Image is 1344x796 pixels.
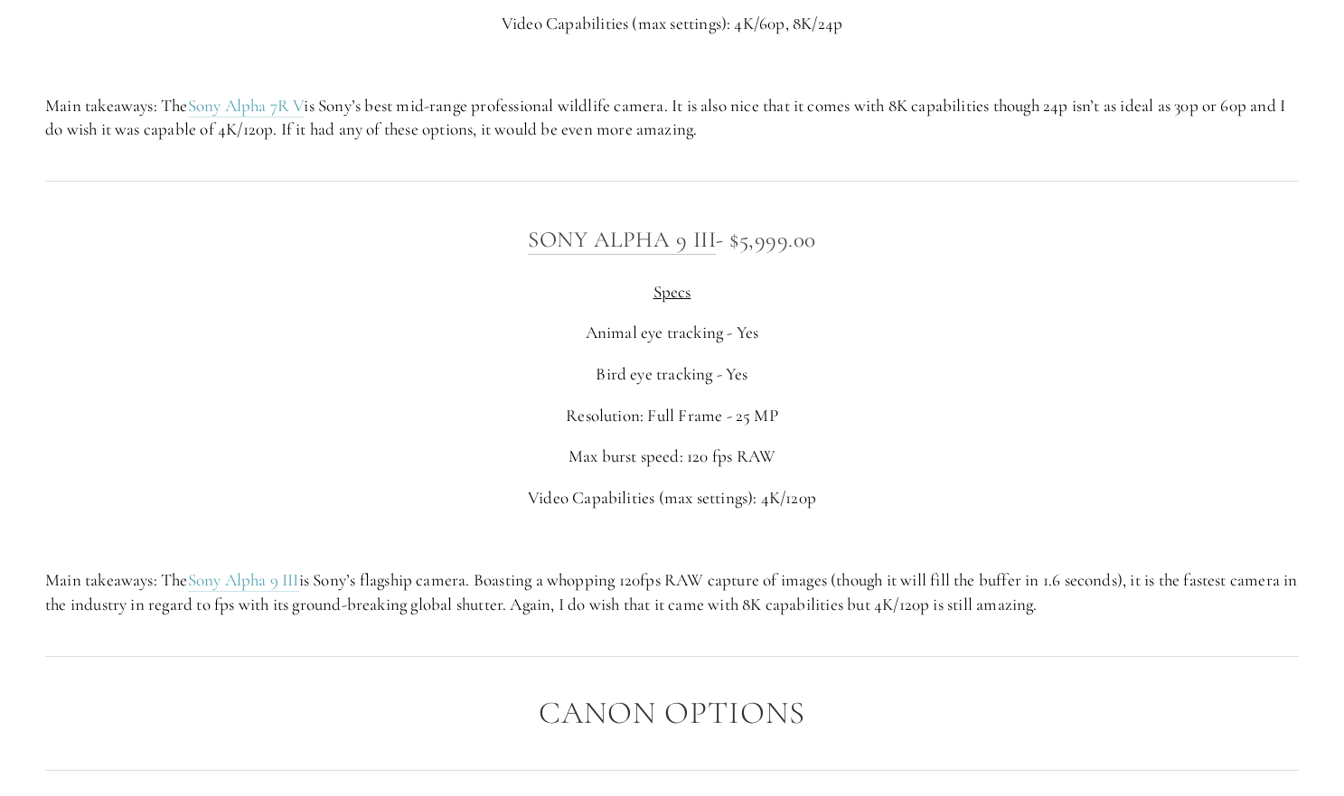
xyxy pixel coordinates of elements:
p: Video Capabilities (max settings): 4K/120p [45,486,1299,510]
h2: Canon Options [45,696,1299,731]
p: Resolution: Full Frame - 25 MP [45,404,1299,428]
p: Max burst speed: 120 fps RAW [45,445,1299,469]
p: Video Capabilities (max settings): 4K/60p, 8K/24p [45,12,1299,36]
p: Main takeaways: The is Sony’s flagship camera. Boasting a whopping 120fps RAW capture of images (... [45,568,1299,616]
p: Main takeaways: The is Sony’s best mid-range professional wildlife camera. It is also nice that i... [45,94,1299,142]
p: Bird eye tracking - Yes [45,362,1299,387]
h3: - $5,999.00 [45,221,1299,258]
p: Animal eye tracking - Yes [45,321,1299,345]
a: Sony Alpha 9 III [528,226,716,255]
a: Sony Alpha 7R V [188,95,305,117]
a: Sony Alpha 9 III [188,569,299,592]
span: Specs [653,281,691,302]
